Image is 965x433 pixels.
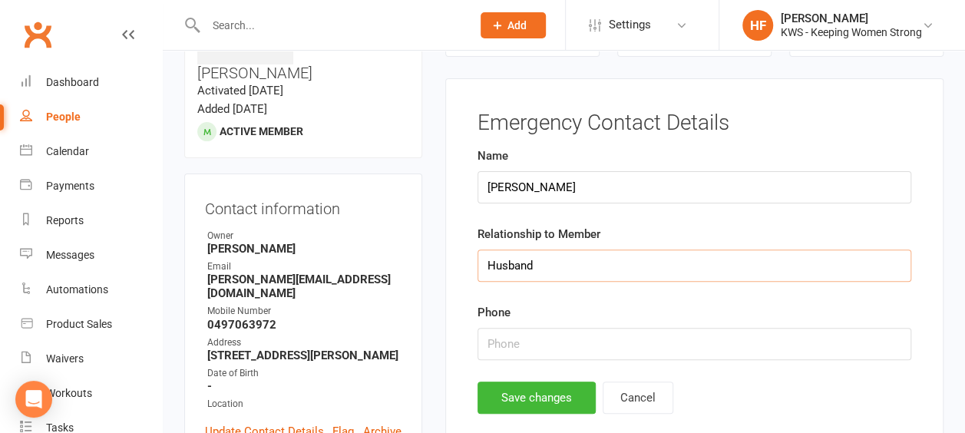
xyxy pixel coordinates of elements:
strong: [PERSON_NAME][EMAIL_ADDRESS][DOMAIN_NAME] [207,273,402,300]
span: Settings [609,8,651,42]
input: Phone [478,328,911,360]
label: Phone [478,303,511,322]
div: Workouts [46,387,92,399]
a: People [20,100,162,134]
time: Added [DATE] [197,102,267,116]
div: Calendar [46,145,89,157]
div: Date of Birth [207,366,402,381]
a: Product Sales [20,307,162,342]
strong: [PERSON_NAME] [207,242,402,256]
a: Payments [20,169,162,203]
h3: Contact information [205,194,402,217]
button: Add [481,12,546,38]
div: HF [742,10,773,41]
div: KWS - Keeping Women Strong [781,25,922,39]
time: Activated [DATE] [197,84,283,98]
div: People [46,111,81,123]
div: Automations [46,283,108,296]
div: Mobile Number [207,304,402,319]
div: Address [207,335,402,350]
span: Add [507,19,527,31]
a: Calendar [20,134,162,169]
input: Search... [201,15,461,36]
strong: - [207,379,402,393]
button: Cancel [603,382,673,414]
div: Dashboard [46,76,99,88]
a: Workouts [20,376,162,411]
a: Messages [20,238,162,273]
a: Dashboard [20,65,162,100]
a: Automations [20,273,162,307]
h3: Emergency Contact Details [478,111,911,135]
a: Clubworx [18,15,57,54]
input: Name [478,171,911,203]
label: Relationship to Member [478,225,600,243]
input: Relationship to Member [478,250,911,282]
div: Open Intercom Messenger [15,381,52,418]
a: Reports [20,203,162,238]
div: Owner [207,229,402,243]
div: Waivers [46,352,84,365]
a: Waivers [20,342,162,376]
div: Payments [46,180,94,192]
span: Active member [220,125,303,137]
div: Messages [46,249,94,261]
div: [PERSON_NAME] [781,12,922,25]
div: Reports [46,214,84,226]
button: Save changes [478,382,596,414]
div: Email [207,259,402,274]
strong: 0497063972 [207,318,402,332]
strong: [STREET_ADDRESS][PERSON_NAME] [207,349,402,362]
label: Name [478,147,508,165]
div: Product Sales [46,318,112,330]
div: Location [207,397,402,412]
